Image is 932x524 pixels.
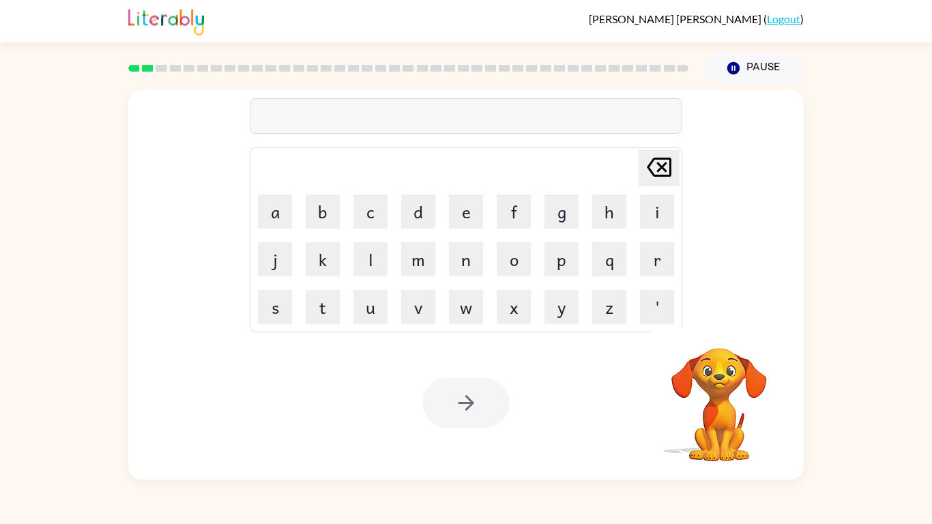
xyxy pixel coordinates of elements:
button: o [497,242,531,276]
button: x [497,290,531,324]
button: t [306,290,340,324]
button: d [401,194,435,229]
button: m [401,242,435,276]
button: i [640,194,674,229]
button: c [353,194,388,229]
button: l [353,242,388,276]
button: w [449,290,483,324]
button: q [592,242,626,276]
button: k [306,242,340,276]
span: [PERSON_NAME] [PERSON_NAME] [589,12,763,25]
button: j [258,242,292,276]
button: a [258,194,292,229]
button: s [258,290,292,324]
button: b [306,194,340,229]
button: g [544,194,579,229]
button: r [640,242,674,276]
button: z [592,290,626,324]
button: e [449,194,483,229]
img: Literably [128,5,204,35]
button: n [449,242,483,276]
button: u [353,290,388,324]
button: h [592,194,626,229]
button: y [544,290,579,324]
button: Pause [705,53,804,84]
video: Your browser must support playing .mp4 files to use Literably. Please try using another browser. [651,327,787,463]
button: f [497,194,531,229]
a: Logout [767,12,800,25]
button: ' [640,290,674,324]
button: p [544,242,579,276]
div: ( ) [589,12,804,25]
button: v [401,290,435,324]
